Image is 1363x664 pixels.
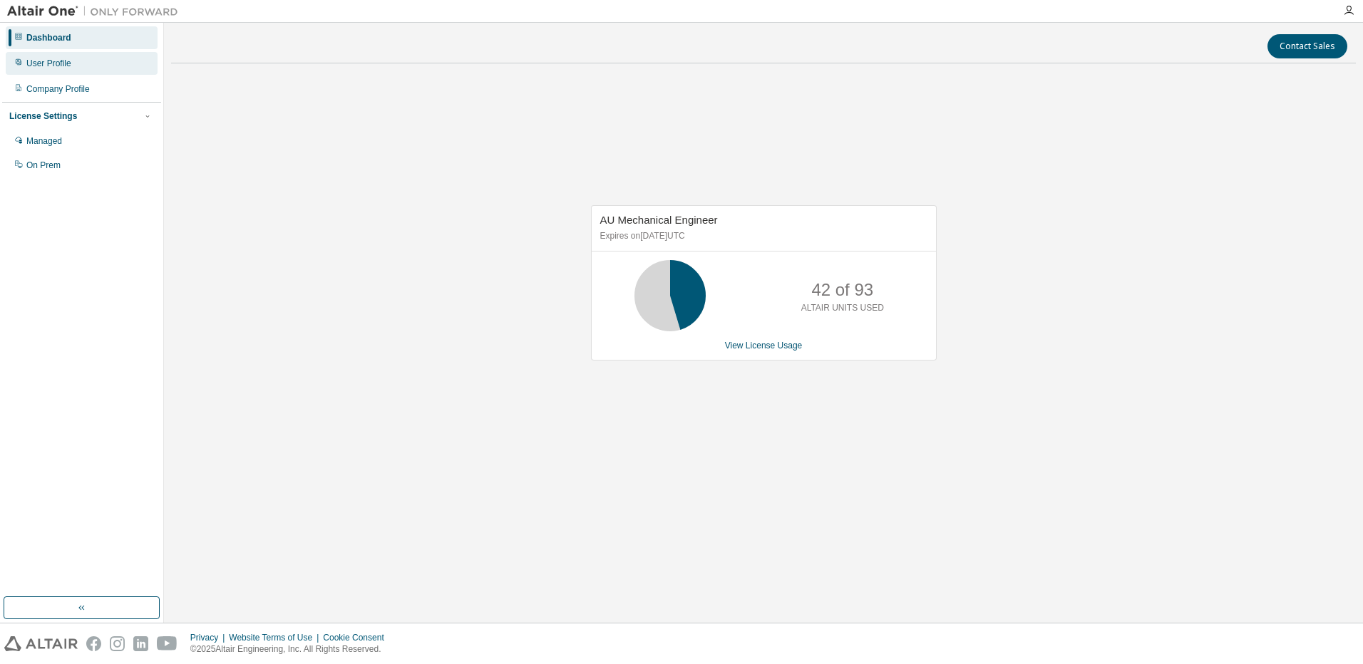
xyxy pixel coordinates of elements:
div: User Profile [26,58,71,69]
div: Cookie Consent [323,632,392,643]
div: Managed [26,135,62,147]
div: On Prem [26,160,61,171]
p: ALTAIR UNITS USED [801,302,884,314]
img: instagram.svg [110,636,125,651]
div: Company Profile [26,83,90,95]
img: Altair One [7,4,185,19]
div: License Settings [9,110,77,122]
span: AU Mechanical Engineer [600,214,718,226]
a: View License Usage [725,341,803,351]
p: © 2025 Altair Engineering, Inc. All Rights Reserved. [190,643,393,655]
img: youtube.svg [157,636,178,651]
img: linkedin.svg [133,636,148,651]
img: altair_logo.svg [4,636,78,651]
div: Dashboard [26,32,71,43]
div: Website Terms of Use [229,632,323,643]
button: Contact Sales [1267,34,1347,58]
img: facebook.svg [86,636,101,651]
p: Expires on [DATE] UTC [600,230,924,242]
p: 42 of 93 [811,278,873,302]
div: Privacy [190,632,229,643]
